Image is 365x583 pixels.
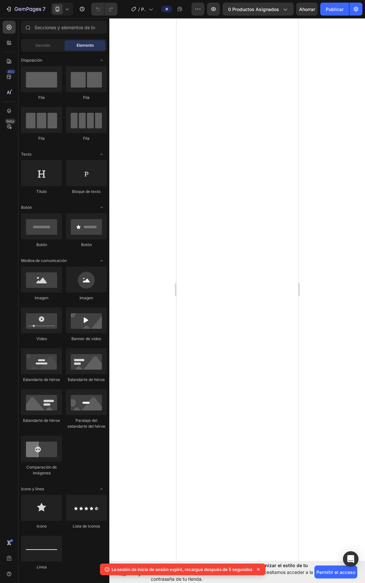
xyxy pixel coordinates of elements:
font: Imagen [35,295,48,300]
font: Permitir el acceso [316,569,355,575]
font: Fila [38,136,45,141]
font: Disposición [21,58,42,63]
font: Icono y línea [21,486,44,491]
font: Icono [37,524,47,529]
button: Ahorrar [296,3,318,16]
font: Fila [83,95,90,100]
font: Medios de comunicación [21,258,67,263]
font: Elemento [77,43,94,48]
iframe: Área de diseño [176,18,298,561]
input: Secciones y elementos de búsqueda [21,21,107,34]
font: Texto [21,152,31,157]
font: Sección [35,43,50,48]
font: La sesión de inicio de sesión expiró, recargue después de 5 segundos [112,567,252,572]
font: Beta [6,119,14,124]
span: Abrir con palanca [96,202,107,213]
font: Botón [21,205,32,210]
span: Abrir con palanca [96,484,107,494]
div: Deshacer/Rehacer [91,3,117,16]
font: Publicar [326,6,344,12]
font: Lista de iconos [73,524,100,529]
font: Imagen [79,295,93,300]
font: Título [36,189,47,194]
font: Estandarte de héroe [23,418,60,423]
font: Video [36,336,47,341]
font: Botón [81,242,92,247]
font: / [138,6,140,12]
font: Línea [37,565,47,569]
font: 7 [43,6,45,12]
font: Ahorrar [299,6,315,12]
font: 0 productos asignados [228,6,279,12]
font: Comparación de imágenes [26,465,57,475]
div: Abrir Intercom Messenger [343,551,359,567]
span: Abrir con palanca [96,256,107,266]
button: 0 productos asignados [223,3,294,16]
button: Permitir el acceso [314,565,357,578]
button: 7 [3,3,48,16]
font: al diseñar páginas, necesitamos acceder a la contraseña de tu tienda. [151,569,313,582]
font: Fila [38,95,45,100]
button: Publicar [320,3,349,16]
font: Estandarte de héroe [68,377,105,382]
span: Abrir con palanca [96,149,107,160]
font: Página del producto - Melena de León [DATE][PERSON_NAME] 12:53:56 [141,6,148,318]
font: Botón [36,242,47,247]
span: Abrir con palanca [96,55,107,65]
font: Paralaje del estandarte del héroe [67,418,105,429]
font: Fila [83,136,90,141]
font: Banner de vídeo [71,336,101,341]
font: Estandarte de héroe [23,377,60,382]
font: 450 [7,69,14,74]
font: Bloque de texto [72,189,101,194]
